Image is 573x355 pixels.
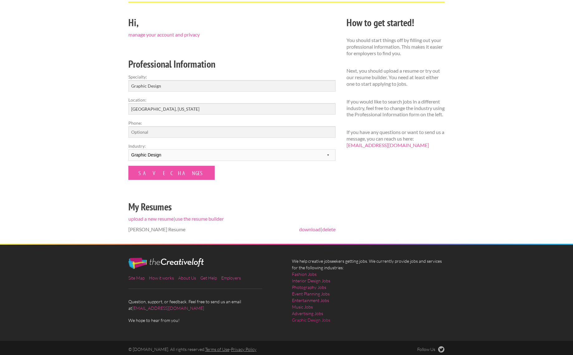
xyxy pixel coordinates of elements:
a: Music Jobs [292,304,313,310]
a: upload a new resume [128,216,174,222]
span: | [299,226,336,233]
a: Get Help [200,275,217,281]
a: Photography Jobs [292,284,326,290]
label: Industry: [128,143,336,149]
label: Location: [128,97,336,103]
a: [EMAIL_ADDRESS][DOMAIN_NAME] [132,305,204,311]
a: Fashion Jobs [292,271,317,277]
a: delete [322,226,336,232]
input: Optional [128,126,336,138]
a: Graphic Design Jobs [292,317,330,323]
a: use the resume builder [175,216,224,222]
a: manage your account and privacy [128,31,200,37]
p: If you would like to search jobs in a different industry, feel free to change the industry using ... [346,98,445,118]
div: | [123,15,341,244]
span: [PERSON_NAME] Resume [128,226,185,232]
h2: My Resumes [128,200,336,214]
a: How it works [149,275,174,281]
p: You should start things off by filling out your professional information. This makes it easier fo... [346,37,445,56]
p: If you have any questions or want to send us a message, you can reach us here: [346,129,445,148]
a: Entertainment Jobs [292,297,329,304]
input: e.g. New York, NY [128,103,336,115]
a: Interior Design Jobs [292,277,330,284]
a: About Us [178,275,196,281]
a: [EMAIL_ADDRESS][DOMAIN_NAME] [346,142,429,148]
img: The Creative Loft [128,258,204,269]
span: We hope to hear from you! [128,317,281,324]
h2: How to get started! [346,16,445,30]
label: Specialty: [128,74,336,80]
a: Terms of Use [205,347,229,352]
a: Privacy Policy [231,347,256,352]
input: Save Changes [128,166,215,180]
label: Phone: [128,120,336,126]
a: download [299,226,321,232]
div: Question, support, or feedback. Feel free to send us an email at [123,258,287,324]
a: Event Planning Jobs [292,290,330,297]
div: We help creative jobseekers getting jobs. We currently provide jobs and services for the followin... [287,258,450,328]
h2: Hi, [128,16,336,30]
h2: Professional Information [128,57,336,71]
div: © [DOMAIN_NAME]. All rights reserved. - [123,346,369,353]
a: Employers [221,275,241,281]
a: Site Map [128,275,145,281]
a: Advertising Jobs [292,310,323,317]
p: Next, you should upload a resume or try out our resume builder. You need at least either one to s... [346,68,445,87]
a: Follow Us [417,346,445,353]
